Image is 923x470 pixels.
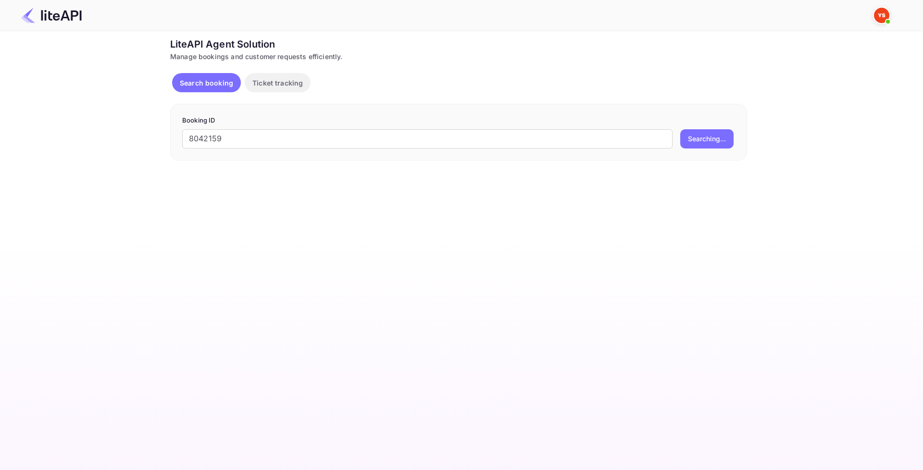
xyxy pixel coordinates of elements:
img: Yandex Support [874,8,889,23]
p: Search booking [180,78,233,88]
button: Searching... [680,129,734,148]
div: LiteAPI Agent Solution [170,37,747,51]
img: LiteAPI Logo [21,8,82,23]
input: Enter Booking ID (e.g., 63782194) [182,129,673,148]
p: Ticket tracking [252,78,303,88]
div: Manage bookings and customer requests efficiently. [170,51,747,62]
p: Booking ID [182,116,735,125]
